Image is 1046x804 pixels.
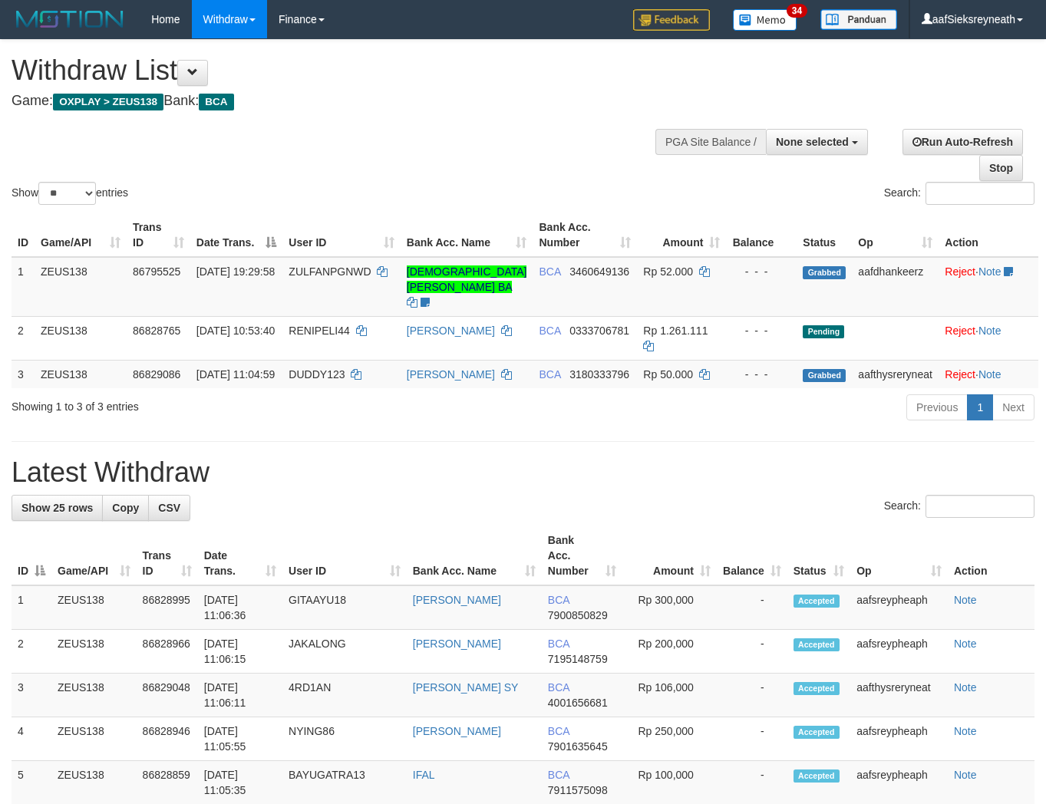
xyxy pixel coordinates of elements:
span: RENIPELI44 [289,325,349,337]
th: Bank Acc. Number: activate to sort column ascending [533,213,637,257]
span: Pending [803,325,844,338]
span: BCA [548,681,569,694]
span: BCA [539,368,560,381]
a: Reject [945,265,975,278]
a: [DEMOGRAPHIC_DATA][PERSON_NAME] BA [407,265,527,293]
span: BCA [548,638,569,650]
th: ID [12,213,35,257]
span: BCA [548,594,569,606]
span: [DATE] 11:04:59 [196,368,275,381]
th: Op: activate to sort column ascending [850,526,948,585]
span: Show 25 rows [21,502,93,514]
a: CSV [148,495,190,521]
td: 86828946 [137,717,198,761]
td: - [717,585,787,630]
span: Accepted [794,638,840,651]
td: 4 [12,717,51,761]
span: Copy 3180333796 to clipboard [569,368,629,381]
label: Search: [884,182,1034,205]
span: Accepted [794,595,840,608]
td: [DATE] 11:05:55 [198,717,282,761]
td: ZEUS138 [51,585,137,630]
span: BCA [539,265,560,278]
a: [PERSON_NAME] [407,325,495,337]
th: User ID: activate to sort column ascending [282,526,407,585]
td: 4RD1AN [282,674,407,717]
span: Accepted [794,726,840,739]
th: ID: activate to sort column descending [12,526,51,585]
th: Bank Acc. Name: activate to sort column ascending [407,526,542,585]
a: Note [978,325,1001,337]
span: Copy 7911575098 to clipboard [548,784,608,796]
td: ZEUS138 [51,630,137,674]
td: Rp 200,000 [622,630,717,674]
td: [DATE] 11:06:36 [198,585,282,630]
a: [PERSON_NAME] [407,368,495,381]
h1: Withdraw List [12,55,682,86]
div: Showing 1 to 3 of 3 entries [12,393,424,414]
span: Copy 4001656681 to clipboard [548,697,608,709]
div: PGA Site Balance / [655,129,766,155]
div: - - - [732,264,790,279]
td: ZEUS138 [35,257,127,317]
td: [DATE] 11:06:15 [198,630,282,674]
a: Stop [979,155,1023,181]
td: aafdhankeerz [852,257,939,317]
td: 1 [12,585,51,630]
th: Balance: activate to sort column ascending [717,526,787,585]
th: Date Trans.: activate to sort column descending [190,213,283,257]
th: Bank Acc. Name: activate to sort column ascending [401,213,533,257]
td: aafthysreryneat [850,674,948,717]
a: Reject [945,368,975,381]
th: Bank Acc. Number: activate to sort column ascending [542,526,622,585]
span: Copy 3460649136 to clipboard [569,265,629,278]
td: 86828966 [137,630,198,674]
td: · [939,257,1038,317]
a: [PERSON_NAME] [413,594,501,606]
td: [DATE] 11:06:11 [198,674,282,717]
span: OXPLAY > ZEUS138 [53,94,163,110]
a: Show 25 rows [12,495,103,521]
div: - - - [732,367,790,382]
span: DUDDY123 [289,368,345,381]
th: Status [797,213,852,257]
a: Next [992,394,1034,420]
td: 1 [12,257,35,317]
span: Grabbed [803,369,846,382]
th: Status: activate to sort column ascending [787,526,850,585]
span: Copy 7900850829 to clipboard [548,609,608,621]
span: [DATE] 19:29:58 [196,265,275,278]
td: ZEUS138 [35,316,127,360]
span: Grabbed [803,266,846,279]
td: 86828995 [137,585,198,630]
a: Note [954,594,977,606]
a: [PERSON_NAME] SY [413,681,519,694]
span: None selected [776,136,849,148]
th: Amount: activate to sort column ascending [637,213,726,257]
img: Button%20Memo.svg [733,9,797,31]
td: ZEUS138 [51,674,137,717]
td: NYING86 [282,717,407,761]
td: aafsreypheaph [850,585,948,630]
img: panduan.png [820,9,897,30]
span: Accepted [794,682,840,695]
select: Showentries [38,182,96,205]
td: - [717,674,787,717]
a: Note [978,368,1001,381]
span: BCA [548,725,569,737]
span: [DATE] 10:53:40 [196,325,275,337]
th: Op: activate to sort column ascending [852,213,939,257]
a: Note [978,265,1001,278]
td: aafthysreryneat [852,360,939,388]
th: Amount: activate to sort column ascending [622,526,717,585]
span: Rp 1.261.111 [643,325,708,337]
td: aafsreypheaph [850,630,948,674]
th: Trans ID: activate to sort column ascending [137,526,198,585]
td: · [939,360,1038,388]
td: GITAAYU18 [282,585,407,630]
span: BCA [539,325,560,337]
h1: Latest Withdraw [12,457,1034,488]
td: 2 [12,316,35,360]
td: 3 [12,674,51,717]
a: Note [954,725,977,737]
